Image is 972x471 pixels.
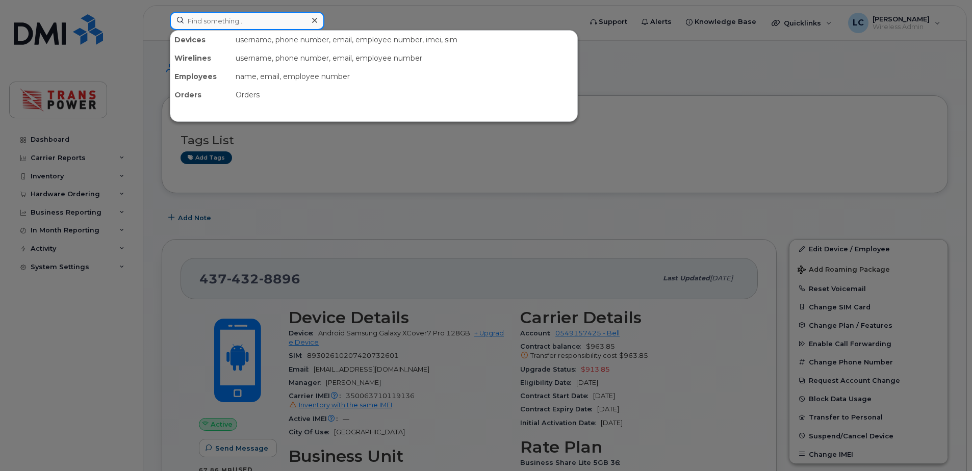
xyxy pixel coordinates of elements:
div: Wirelines [170,49,232,67]
div: username, phone number, email, employee number [232,49,577,67]
div: Orders [232,86,577,104]
div: username, phone number, email, employee number, imei, sim [232,31,577,49]
div: name, email, employee number [232,67,577,86]
div: Orders [170,86,232,104]
div: Devices [170,31,232,49]
div: Employees [170,67,232,86]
